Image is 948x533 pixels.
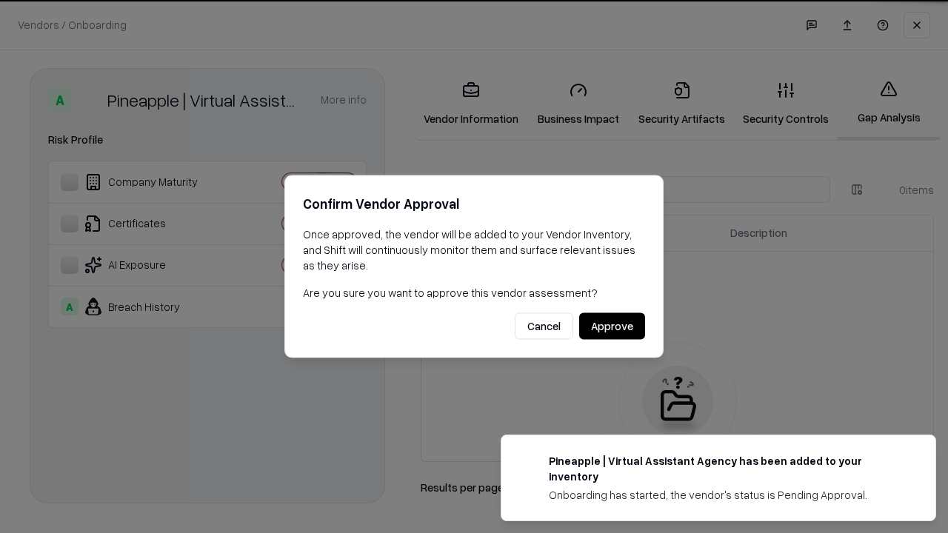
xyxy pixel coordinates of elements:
div: Onboarding has started, the vendor's status is Pending Approval. [549,487,900,503]
h2: Confirm Vendor Approval [303,193,645,215]
img: trypineapple.com [519,453,537,471]
button: Approve [579,313,645,340]
div: Pineapple | Virtual Assistant Agency has been added to your inventory [549,453,900,484]
p: Once approved, the vendor will be added to your Vendor Inventory, and Shift will continuously mon... [303,227,645,273]
p: Are you sure you want to approve this vendor assessment? [303,285,645,301]
button: Cancel [515,313,573,340]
